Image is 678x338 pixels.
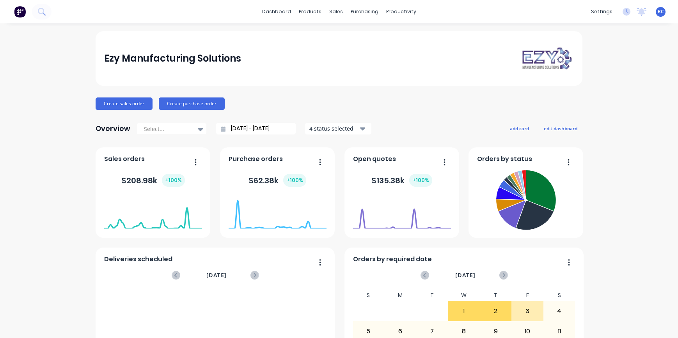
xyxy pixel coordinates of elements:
span: Sales orders [104,154,145,164]
div: M [384,290,416,301]
div: T [416,290,448,301]
div: + 100 % [409,174,432,187]
div: sales [325,6,347,18]
div: S [353,290,385,301]
span: Purchase orders [229,154,283,164]
img: Factory [14,6,26,18]
div: 1 [448,301,479,321]
div: productivity [382,6,420,18]
a: dashboard [258,6,295,18]
div: 2 [480,301,511,321]
span: [DATE] [455,271,476,280]
button: edit dashboard [539,123,582,133]
span: Orders by status [477,154,532,164]
span: [DATE] [206,271,227,280]
div: 4 status selected [309,124,359,133]
div: $ 62.38k [248,174,306,187]
div: + 100 % [162,174,185,187]
img: Ezy Manufacturing Solutions [519,46,574,71]
div: T [480,290,512,301]
span: Open quotes [353,154,396,164]
button: 4 status selected [305,123,371,134]
div: 4 [544,301,575,321]
button: add card [505,123,534,133]
span: RC [658,8,664,15]
div: settings [587,6,616,18]
div: products [295,6,325,18]
div: purchasing [347,6,382,18]
button: Create sales order [96,97,153,110]
div: Ezy Manufacturing Solutions [104,51,241,66]
span: Orders by required date [353,255,432,264]
div: 3 [512,301,543,321]
div: F [511,290,543,301]
div: + 100 % [283,174,306,187]
div: $ 135.38k [371,174,432,187]
div: W [448,290,480,301]
div: Overview [96,121,130,136]
div: $ 208.98k [121,174,185,187]
div: S [543,290,575,301]
button: Create purchase order [159,97,225,110]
